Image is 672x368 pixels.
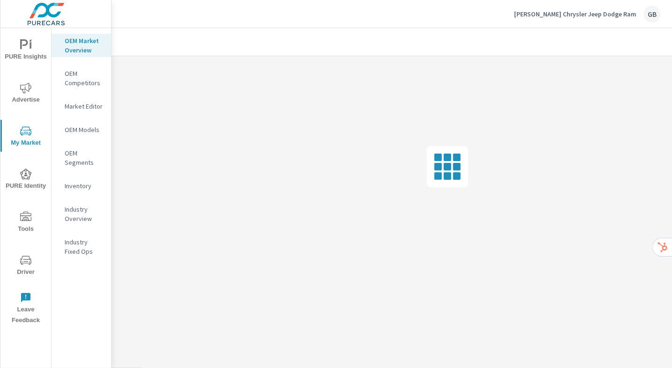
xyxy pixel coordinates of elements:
[3,39,48,62] span: PURE Insights
[52,99,111,113] div: Market Editor
[3,125,48,148] span: My Market
[65,36,104,55] p: OEM Market Overview
[65,148,104,167] p: OEM Segments
[65,125,104,134] p: OEM Models
[65,69,104,88] p: OEM Competitors
[3,212,48,235] span: Tools
[52,235,111,258] div: Industry Fixed Ops
[52,179,111,193] div: Inventory
[514,10,636,18] p: [PERSON_NAME] Chrysler Jeep Dodge Ram
[3,255,48,278] span: Driver
[65,102,104,111] p: Market Editor
[65,181,104,191] p: Inventory
[3,82,48,105] span: Advertise
[644,6,661,22] div: GB
[65,205,104,223] p: Industry Overview
[3,169,48,191] span: PURE Identity
[0,28,51,330] div: nav menu
[65,237,104,256] p: Industry Fixed Ops
[52,34,111,57] div: OEM Market Overview
[3,292,48,326] span: Leave Feedback
[52,66,111,90] div: OEM Competitors
[52,202,111,226] div: Industry Overview
[52,146,111,169] div: OEM Segments
[52,123,111,137] div: OEM Models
